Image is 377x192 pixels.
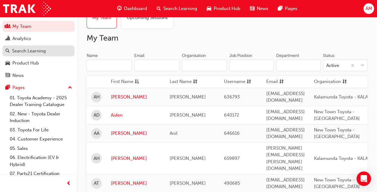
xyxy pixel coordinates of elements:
span: New Town Toyota - [GEOGRAPHIC_DATA] [314,177,360,190]
span: car-icon [5,61,10,66]
h2: My Team [87,33,367,43]
a: [PERSON_NAME] [111,94,161,101]
span: down-icon [360,62,365,70]
span: people-icon [5,24,10,29]
span: News [257,5,268,12]
a: News [2,70,75,81]
a: news-iconNews [245,2,273,15]
a: 02. New - Toyota Dealer Induction [7,109,75,125]
span: sorting-icon [279,78,284,86]
span: [PERSON_NAME][EMAIL_ADDRESS][PERSON_NAME][DOMAIN_NAME] [266,145,305,171]
span: guage-icon [117,5,122,12]
span: Username [224,78,245,86]
div: Open Intercom Messenger [356,171,371,186]
span: news-icon [5,73,10,78]
input: Department [276,60,321,71]
span: search-icon [5,48,10,54]
a: Analytics [2,33,75,44]
button: Last Namesorting-icon [170,78,203,86]
div: Job Position [229,53,252,59]
span: car-icon [207,5,211,12]
button: First Nameasc-icon [111,78,144,86]
span: Pages [285,5,297,12]
a: [PERSON_NAME] [111,155,161,162]
span: [EMAIL_ADDRESS][DOMAIN_NAME] [266,177,305,190]
span: [PERSON_NAME] [170,94,206,100]
a: guage-iconDashboard [112,2,152,15]
input: Name [87,60,132,71]
div: Search Learning [12,48,46,55]
span: Search Learning [163,5,197,12]
div: Pages [12,84,25,91]
div: Analytics [12,35,31,42]
span: AH [94,94,100,101]
span: news-icon [250,5,254,12]
a: 07. Parts21 Certification [7,169,75,178]
a: 06. Electrification (EV & Hybrid) [7,153,75,169]
input: Organisation [182,60,227,71]
span: AA [94,130,99,137]
a: 05. Sales [7,144,75,153]
button: Organisationsorting-icon [314,78,347,86]
span: AT [94,180,99,187]
div: News [12,72,24,79]
div: Department [276,53,299,59]
a: My Team [2,21,75,32]
button: AM [363,3,374,14]
div: Active [326,62,339,69]
span: prev-icon [66,180,71,187]
img: Trak [3,2,51,15]
span: [PERSON_NAME] [170,156,206,161]
span: asc-icon [135,78,139,86]
span: AH [94,155,100,162]
input: Email [134,60,180,71]
button: Emailsorting-icon [266,78,299,86]
span: up-icon [68,84,72,92]
input: Job Position [229,60,274,71]
span: Anil [170,131,177,136]
span: sorting-icon [193,78,197,86]
a: 03. Toyota For Life [7,125,75,135]
span: New Town Toyota - [GEOGRAPHIC_DATA] [314,109,360,121]
span: Organisation [314,78,341,86]
a: [PERSON_NAME] [111,180,161,187]
span: Upcoming Sessions [127,14,168,21]
a: Aiden [111,112,161,119]
span: 659897 [224,156,240,161]
div: Product Hub [12,60,39,67]
span: [PERSON_NAME] [170,112,206,118]
span: pages-icon [278,5,283,12]
span: Last Name [170,78,192,86]
span: 490685 [224,180,240,186]
span: AM [365,5,372,12]
a: Product Hub [2,58,75,69]
span: pages-icon [5,85,10,91]
a: 01. Toyota Academy - 2025 Dealer Training Catalogue [7,93,75,109]
span: New Town Toyota - [GEOGRAPHIC_DATA] [314,127,360,140]
a: search-iconSearch Learning [152,2,202,15]
span: My Team [92,14,111,21]
button: Usernamesorting-icon [224,78,257,86]
div: Name [87,53,98,59]
a: [PERSON_NAME] [111,130,161,137]
span: search-icon [157,5,161,12]
span: First Name [111,78,133,86]
span: sorting-icon [342,78,347,86]
div: Organisation [182,53,206,59]
span: AD [94,112,100,119]
span: Product Hub [214,5,240,12]
div: Email [134,53,145,59]
div: Status [323,53,334,59]
span: [EMAIL_ADDRESS][DOMAIN_NAME] [266,109,305,121]
button: Pages [2,82,75,93]
span: Email [266,78,278,86]
span: chart-icon [5,36,10,41]
span: 640172 [224,112,239,118]
span: Dashboard [124,5,147,12]
a: Search Learning [2,45,75,57]
span: [EMAIL_ADDRESS][DOMAIN_NAME] [266,91,305,103]
span: 636793 [224,94,240,100]
span: [EMAIL_ADDRESS][DOMAIN_NAME] [266,127,305,140]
